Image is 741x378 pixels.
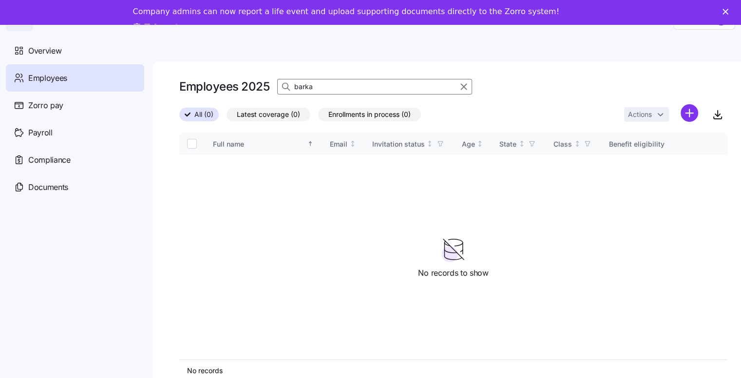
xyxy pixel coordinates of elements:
a: Documents [6,173,144,201]
div: Not sorted [518,140,525,147]
div: Not sorted [476,140,483,147]
a: Overview [6,37,144,64]
span: Payroll [28,127,53,139]
span: Documents [28,181,68,193]
span: Enrollments in process (0) [328,108,411,121]
div: Invitation status [372,139,425,150]
div: State [499,139,516,150]
div: Sorted ascending [307,140,314,147]
th: ClassNot sorted [546,132,601,155]
div: Age [462,139,475,150]
div: Benefit eligibility [609,139,728,150]
div: Close [722,9,732,15]
input: Select all records [187,139,197,149]
div: Not sorted [349,140,356,147]
th: Invitation statusNot sorted [364,132,454,155]
th: StateNot sorted [492,132,546,155]
span: Overview [28,45,61,57]
div: Not sorted [574,140,581,147]
div: Class [553,139,572,150]
a: Payroll [6,119,144,146]
span: No records to show [418,267,488,279]
input: Search Employees [277,79,472,94]
div: Not sorted [426,140,433,147]
a: Employees [6,64,144,92]
span: All (0) [194,108,213,121]
span: Compliance [28,154,71,166]
div: Company admins can now report a life event and upload supporting documents directly to the Zorro ... [133,7,559,17]
span: Latest coverage (0) [237,108,300,121]
div: Email [330,139,347,150]
a: Compliance [6,146,144,173]
th: Full nameSorted ascending [205,132,322,155]
th: EmailNot sorted [322,132,364,155]
svg: add icon [681,104,698,122]
h1: Employees 2025 [179,79,269,94]
span: Actions [628,111,652,118]
a: Take a tour [133,22,194,33]
th: AgeNot sorted [454,132,492,155]
a: Zorro pay [6,92,144,119]
button: Actions [624,107,669,122]
span: Employees [28,72,67,84]
div: Full name [213,139,305,150]
div: No records [187,366,720,376]
span: Zorro pay [28,99,63,112]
